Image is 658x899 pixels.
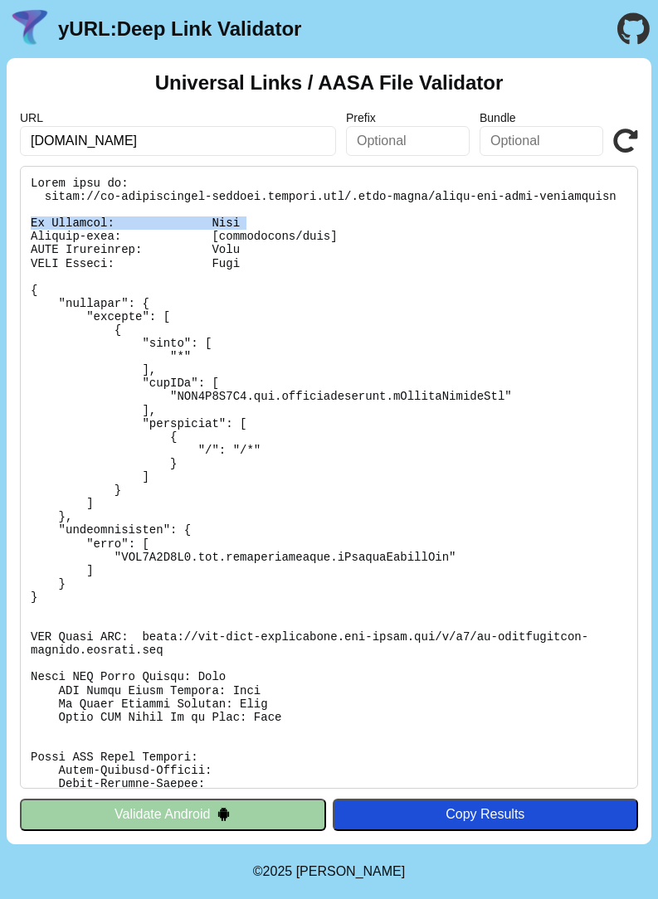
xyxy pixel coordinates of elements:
a: Michael Ibragimchayev's Personal Site [296,864,406,878]
img: droidIcon.svg [217,807,231,821]
input: Optional [346,126,470,156]
button: Copy Results [333,799,639,830]
a: yURL:Deep Link Validator [58,17,301,41]
div: Copy Results [341,807,631,822]
label: Bundle [480,111,603,124]
label: URL [20,111,336,124]
button: Validate Android [20,799,326,830]
h2: Universal Links / AASA File Validator [155,71,504,95]
img: yURL Logo [8,7,51,51]
input: Required [20,126,336,156]
input: Optional [480,126,603,156]
label: Prefix [346,111,470,124]
span: 2025 [263,864,293,878]
pre: Lorem ipsu do: sitam://co-adipiscingel-seddoei.tempori.utl/.etdo-magna/aliqu-eni-admi-veniamquisn... [20,166,638,789]
footer: © [253,844,405,899]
